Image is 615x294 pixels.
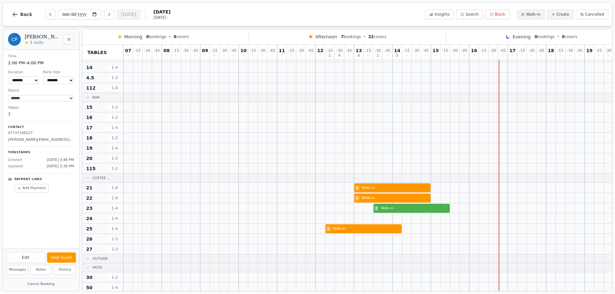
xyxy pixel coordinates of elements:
[444,54,446,57] span: 0
[107,285,122,290] span: 1 - 4
[127,54,129,57] span: 0
[512,54,513,57] span: 0
[144,49,150,52] span: : 30
[605,49,611,52] span: : 30
[500,49,506,52] span: : 45
[54,265,76,275] button: History
[384,49,390,52] span: : 45
[175,54,177,57] span: 0
[529,49,535,52] span: : 30
[86,155,92,162] span: 20
[192,49,198,52] span: : 45
[163,48,169,53] span: 08
[576,10,608,19] button: Cancelled
[47,164,74,169] span: [DATE] 2:36 PM
[8,131,74,136] p: 07737146127
[463,54,465,57] span: 0
[86,104,92,110] span: 15
[107,125,122,130] span: 1 - 4
[86,284,92,291] span: 50
[367,54,369,57] span: 0
[562,34,577,39] span: covers
[423,49,429,52] span: : 45
[327,49,333,52] span: : 15
[107,216,122,221] span: 1 - 4
[586,48,592,53] span: 19
[535,34,554,39] span: bookings
[86,85,95,91] span: 112
[86,205,92,211] span: 23
[381,206,450,211] span: Walk-in
[184,54,186,57] span: 0
[569,54,571,57] span: 0
[425,54,427,57] span: 0
[425,10,454,19] button: Insights
[6,280,76,288] button: Cancel Booking
[153,9,170,15] span: [DATE]
[107,85,122,91] span: 1 - 4
[486,10,509,19] button: Block
[377,54,379,57] span: 2
[8,164,23,169] span: Updated
[556,12,569,17] span: Create
[204,54,206,57] span: 0
[107,195,122,201] span: 1 - 8
[406,54,407,57] span: 0
[517,10,545,19] button: Walk-in
[281,54,283,57] span: 0
[394,48,400,53] span: 14
[86,114,92,121] span: 16
[107,236,122,242] span: 1 - 3
[288,49,294,52] span: : 15
[598,54,600,57] span: 0
[174,35,176,39] span: 0
[8,54,74,59] dt: Time
[8,150,74,155] p: Timestamps
[8,88,74,93] dt: Status
[6,252,45,263] button: Edit
[87,49,107,56] span: Tables
[577,49,583,52] span: : 45
[211,49,217,52] span: : 15
[317,48,323,53] span: 12
[250,49,256,52] span: : 15
[173,49,179,52] span: : 15
[107,166,122,171] span: 1 - 2
[535,35,537,39] span: 0
[562,35,564,39] span: 0
[547,10,573,19] button: Create
[86,165,95,172] span: 115
[86,236,92,242] span: 26
[30,265,52,275] button: Notes
[233,54,234,57] span: 0
[519,49,525,52] span: : 15
[231,49,237,52] span: : 45
[567,49,573,52] span: : 30
[471,48,477,53] span: 16
[146,35,149,39] span: 0
[526,12,540,17] span: Walk-in
[540,54,542,57] span: 0
[107,206,122,211] span: 1 - 4
[596,49,602,52] span: : 15
[413,49,419,52] span: : 30
[86,195,92,201] span: 22
[364,34,366,39] span: •
[557,34,559,39] span: •
[107,105,122,110] span: 1 - 2
[117,9,140,20] button: [DATE]
[452,49,458,52] span: : 30
[456,10,483,19] button: Search
[153,15,170,20] span: [DATE]
[585,12,604,17] span: Cancelled
[25,34,60,40] h2: [PERSON_NAME] [PERSON_NAME]
[213,54,215,57] span: 0
[221,49,227,52] span: : 30
[86,215,92,222] span: 24
[530,54,532,57] span: 0
[242,54,244,57] span: 0
[375,49,381,52] span: : 30
[45,9,55,20] button: Previous day
[333,226,402,232] span: Walk-in
[86,226,92,232] span: 25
